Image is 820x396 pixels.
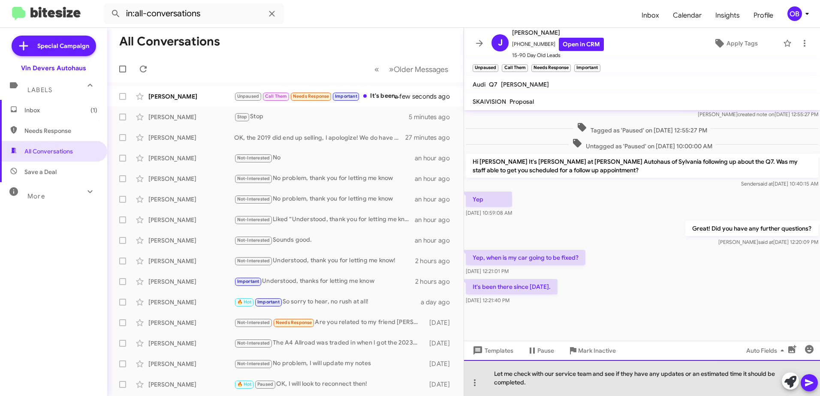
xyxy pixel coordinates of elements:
div: an hour ago [415,154,457,162]
small: Needs Response [531,64,571,72]
div: No problem, thank you for letting me know [234,194,415,204]
span: Mark Inactive [578,343,616,358]
span: Needs Response [24,126,97,135]
span: SKAIVISION [473,98,506,105]
div: OK, I will look to reconnect then! [234,379,425,389]
span: Important [257,299,280,305]
span: [DATE] 10:59:08 AM [466,210,512,216]
button: OB [780,6,811,21]
span: Paused [257,381,273,387]
span: 15-90 Day Old Leads [512,51,604,60]
div: Understood, thank you for letting me know! [234,256,415,266]
div: 5 minutes ago [409,113,457,121]
div: [PERSON_NAME] [148,174,234,183]
div: 27 minutes ago [405,133,457,142]
span: Not-Interested [237,155,270,161]
span: Not-Interested [237,217,270,222]
span: Older Messages [394,65,448,74]
p: It's been there since [DATE]. [466,279,558,294]
div: [PERSON_NAME] [148,318,234,327]
div: [PERSON_NAME] [148,92,234,101]
span: Inbox [24,106,97,114]
span: Insights [708,3,747,28]
span: Pause [537,343,554,358]
p: Yep, when is my car going to be fixed? [466,250,585,265]
span: Sender [DATE] 10:40:15 AM [741,180,818,187]
div: [PERSON_NAME] [148,339,234,348]
div: [PERSON_NAME] [148,380,234,389]
span: (1) [90,106,97,114]
button: Auto Fields [739,343,794,358]
div: OB [787,6,802,21]
p: Great! Did you have any further questions? [685,221,818,236]
a: Open in CRM [559,38,604,51]
div: 2 hours ago [415,277,457,286]
div: Understood, thanks for letting me know [234,276,415,286]
div: Sounds good. [234,235,415,245]
div: Stop [234,112,409,122]
a: Special Campaign [12,36,96,56]
span: [DATE] 12:21:01 PM [466,268,509,274]
button: Next [384,60,453,78]
div: [PERSON_NAME] [148,113,234,121]
span: 🔥 Hot [237,381,252,387]
div: OK, the 2019 did end up selling, I apologize! We do have a pre owned 2024 if you'd be interested?... [234,133,405,142]
span: Important [335,93,357,99]
span: Unpaused [237,93,259,99]
div: [PERSON_NAME] [148,298,234,306]
div: an hour ago [415,195,457,204]
div: Liked “Understood, thank you for letting me know!” [234,215,415,225]
button: Previous [369,60,384,78]
span: Important [237,279,259,284]
h1: All Conversations [119,35,220,48]
button: Templates [464,343,520,358]
div: [PERSON_NAME] [148,195,234,204]
div: It's been there since [DATE]. [234,91,405,101]
div: [PERSON_NAME] [148,133,234,142]
span: [PHONE_NUMBER] [512,38,604,51]
div: No problem, thank you for letting me know [234,174,415,183]
div: So sorry to hear, no rush at all! [234,297,421,307]
span: Save a Deal [24,168,57,176]
span: Apply Tags [727,36,758,51]
button: Pause [520,343,561,358]
div: a day ago [421,298,457,306]
span: [DATE] 12:21:40 PM [466,297,509,303]
div: [PERSON_NAME] [148,236,234,245]
div: No problem, I will update my notes [234,359,425,369]
div: [DATE] [425,360,457,368]
span: created note on [738,111,775,117]
a: Profile [747,3,780,28]
span: Proposal [509,98,534,105]
span: 🔥 Hot [237,299,252,305]
span: All Conversations [24,147,73,156]
div: [PERSON_NAME] [148,154,234,162]
span: Not-Interested [237,176,270,181]
span: Not-Interested [237,237,270,243]
a: Inbox [635,3,666,28]
div: [DATE] [425,380,457,389]
button: Apply Tags [692,36,779,51]
div: an hour ago [415,174,457,183]
span: Not-Interested [237,196,270,202]
span: « [374,64,379,75]
span: Not-Interested [237,320,270,325]
div: Are you related to my friend [PERSON_NAME]? [234,318,425,327]
div: [PERSON_NAME] [148,277,234,286]
span: [PERSON_NAME] [DATE] 12:20:09 PM [718,239,818,245]
div: [PERSON_NAME] [148,360,234,368]
small: Important [574,64,600,72]
span: [PERSON_NAME] [501,81,549,88]
small: Call Them [502,64,528,72]
a: Calendar [666,3,708,28]
span: Needs Response [293,93,329,99]
span: Not-Interested [237,361,270,366]
div: [PERSON_NAME] [148,257,234,265]
div: an hour ago [415,216,457,224]
div: No [234,153,415,163]
span: More [27,192,45,200]
span: Labels [27,86,52,94]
